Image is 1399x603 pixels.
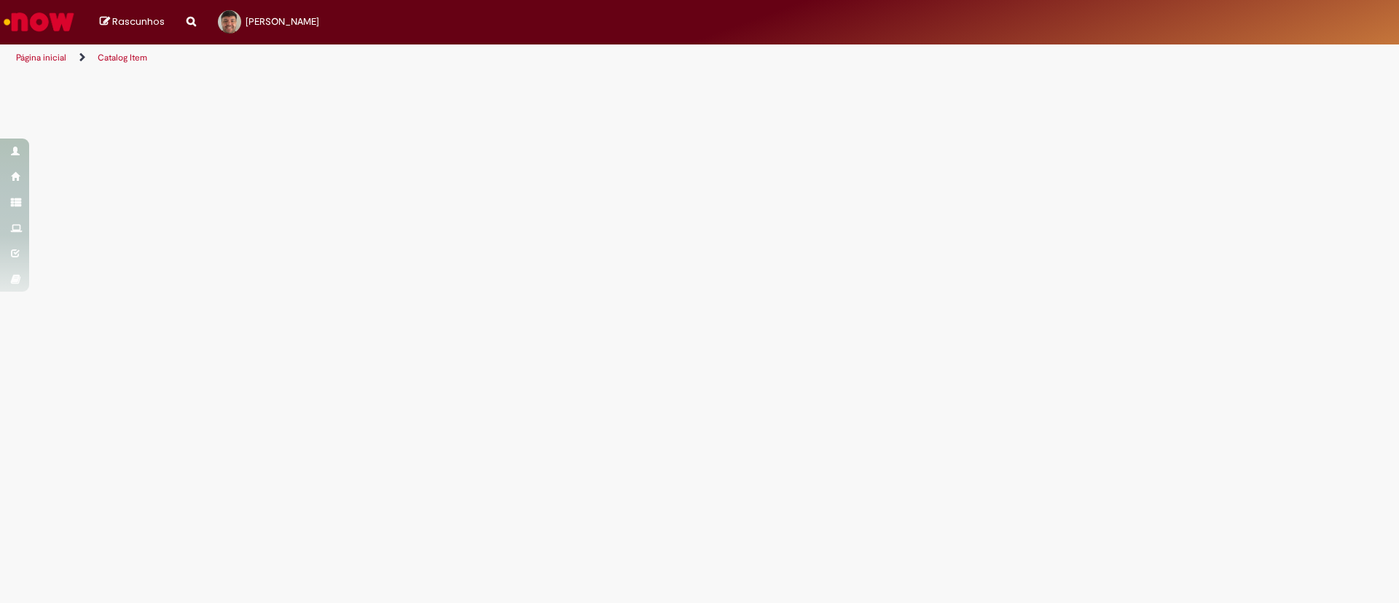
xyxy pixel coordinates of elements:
ul: Trilhas de página [11,44,922,71]
a: Página inicial [16,52,66,63]
span: [PERSON_NAME] [246,15,319,28]
img: ServiceNow [1,7,77,36]
a: Catalog Item [98,52,147,63]
a: Rascunhos [100,15,165,29]
span: Rascunhos [112,15,165,28]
